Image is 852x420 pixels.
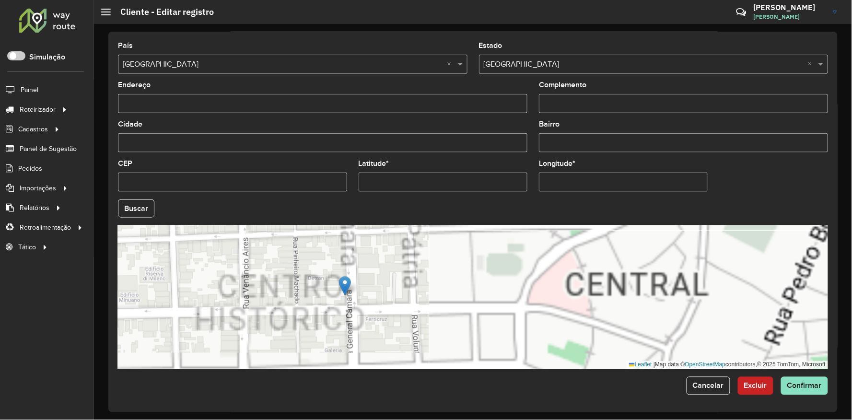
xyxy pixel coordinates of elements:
span: Tático [18,242,36,252]
a: OpenStreetMap [685,362,726,368]
label: Longitude [539,158,576,169]
button: Buscar [118,199,154,218]
a: Contato Rápido [731,2,751,23]
span: Clear all [447,58,455,70]
button: Excluir [738,377,773,395]
button: Cancelar [687,377,730,395]
label: CEP [118,158,132,169]
h3: [PERSON_NAME] [754,3,826,12]
span: Relatórios [20,203,49,213]
span: Cadastros [18,124,48,134]
label: Endereço [118,79,151,91]
a: Leaflet [629,362,652,368]
span: Importações [20,183,56,193]
label: Estado [479,40,502,51]
span: Pedidos [18,163,42,174]
label: Complemento [539,79,587,91]
label: Cidade [118,118,142,130]
span: Painel de Sugestão [20,144,77,154]
label: Bairro [539,118,560,130]
span: Confirmar [787,382,822,390]
span: [PERSON_NAME] [754,12,826,21]
label: Simulação [29,51,65,63]
span: Clear all [808,58,816,70]
label: Latitude [359,158,389,169]
span: Excluir [744,382,767,390]
div: Map data © contributors,© 2025 TomTom, Microsoft [627,361,828,369]
button: Confirmar [781,377,828,395]
img: Marker [339,276,351,296]
span: Roteirizador [20,105,56,115]
span: Cancelar [693,382,724,390]
h2: Cliente - Editar registro [111,7,214,17]
span: Retroalimentação [20,222,71,233]
span: Painel [21,85,38,95]
span: | [654,362,655,368]
label: País [118,40,133,51]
